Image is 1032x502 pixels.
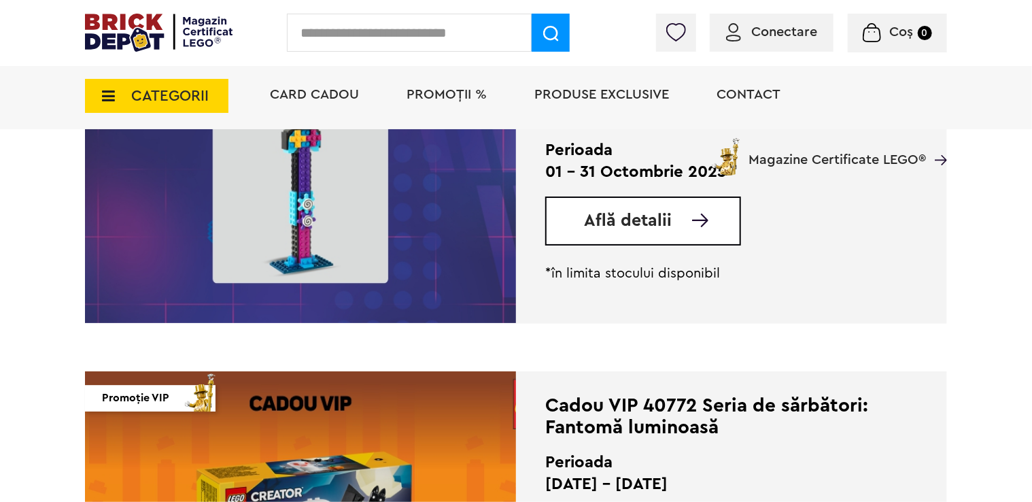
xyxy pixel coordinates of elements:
[584,212,672,229] span: Află detalii
[584,212,740,229] a: Află detalii
[726,25,817,39] a: Conectare
[890,25,914,39] span: Coș
[407,88,487,101] a: PROMOȚII %
[545,395,918,438] div: Cadou VIP 40772 Seria de sărbători: Fantomă luminoasă
[751,25,817,39] span: Conectare
[545,452,918,473] h2: Perioada
[179,370,222,412] img: vip_page_imag.png
[545,473,918,495] p: [DATE] - [DATE]
[270,88,359,101] a: Card Cadou
[534,88,669,101] a: Produse exclusive
[545,265,918,282] p: *în limita stocului disponibil
[102,385,169,412] span: Promoție VIP
[749,135,926,167] span: Magazine Certificate LEGO®
[131,88,209,103] span: CATEGORII
[926,135,947,149] a: Magazine Certificate LEGO®
[918,26,932,40] small: 0
[717,88,780,101] a: Contact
